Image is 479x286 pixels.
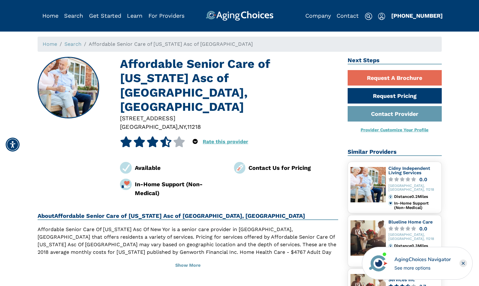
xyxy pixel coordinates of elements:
a: Search [64,41,81,47]
a: For Providers [148,12,184,19]
div: Popover trigger [378,11,385,21]
img: user-icon.svg [378,13,385,20]
a: Blueline Home Care [388,219,433,224]
img: avatar [368,253,389,274]
a: Cidny Independent Living Services [388,166,430,175]
button: Show More [38,259,338,272]
h2: About Affordable Senior Care of [US_STATE] Asc of [GEOGRAPHIC_DATA], [GEOGRAPHIC_DATA] [38,212,338,220]
div: See more options [394,265,451,271]
a: Rate this provider [203,139,248,145]
div: AgingChoices Navigator [394,256,451,263]
div: 11218 [187,122,201,131]
a: Home [43,41,57,47]
div: Distance 0.3 Miles [394,244,439,248]
span: Affordable Senior Care of [US_STATE] Asc of [GEOGRAPHIC_DATA] [89,41,253,47]
img: distance.svg [388,244,393,248]
div: Available [135,164,225,172]
a: Contact [337,12,359,19]
div: [STREET_ADDRESS] [120,114,338,122]
a: Request Pricing [348,88,442,104]
a: 0.0 [388,226,439,231]
div: [GEOGRAPHIC_DATA], [GEOGRAPHIC_DATA], 11218 [388,184,439,192]
a: Provider Customize Your Profile [361,127,428,132]
a: Contact Provider [348,106,442,122]
span: NY [179,123,186,130]
a: Get Started [89,12,121,19]
div: 0.0 [419,177,427,182]
nav: breadcrumb [38,37,442,52]
span: [GEOGRAPHIC_DATA] [120,123,177,130]
div: Popover trigger [193,136,198,147]
a: Request A Brochure [348,70,442,86]
div: Contact Us for Pricing [248,164,338,172]
span: , [177,123,179,130]
h2: Next Steps [348,57,442,64]
div: Accessibility Menu [6,138,20,152]
a: Search [64,12,83,19]
a: 0.0 [388,177,439,182]
a: Company [305,12,331,19]
a: Home [42,12,58,19]
p: Affordable Senior Care Of [US_STATE] Asc Of New Yor is a senior care provider in [GEOGRAPHIC_DATA... [38,226,338,279]
div: Close [459,259,467,267]
a: Learn [127,12,142,19]
img: search-icon.svg [365,13,372,20]
img: AgingChoices [206,11,273,21]
h1: Affordable Senior Care of [US_STATE] Asc of [GEOGRAPHIC_DATA], [GEOGRAPHIC_DATA] [120,57,338,114]
span: , [186,123,187,130]
img: distance.svg [388,194,393,199]
a: [PHONE_NUMBER] [391,12,443,19]
div: In-Home Support (Non-Medical) [394,201,439,210]
div: In-Home Support (Non-Medical) [135,180,225,197]
img: primary.svg [388,201,393,206]
div: 0.0 [419,226,427,231]
h2: Similar Providers [348,148,442,156]
div: [GEOGRAPHIC_DATA], [GEOGRAPHIC_DATA], 11218 [388,233,439,241]
div: Distance 0.2 Miles [394,194,439,199]
img: Affordable Senior Care of New York Asc of New Yor, Brooklyn NY [38,57,99,118]
div: Popover trigger [64,11,83,21]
